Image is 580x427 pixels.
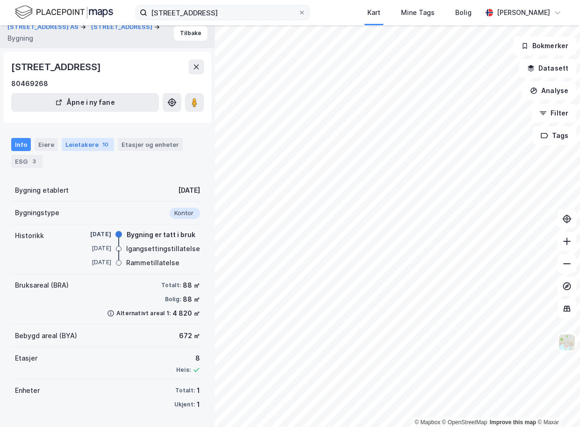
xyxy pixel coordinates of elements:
img: Z [558,333,576,351]
div: Kontrollprogram for chat [533,382,580,427]
div: [PERSON_NAME] [497,7,550,18]
div: Kart [367,7,380,18]
div: Bygningstype [15,207,59,218]
div: 80469268 [11,78,48,89]
div: Eiere [35,138,58,151]
button: Filter [531,104,576,123]
div: 88 ㎡ [183,280,200,291]
div: [DATE] [74,258,111,267]
div: Igangsettingstillatelse [126,243,200,254]
div: Info [11,138,31,151]
div: Totalt: [175,387,195,394]
div: Rammetillatelse [126,257,179,268]
input: Søk på adresse, matrikkel, gårdeiere, leietakere eller personer [147,6,298,20]
div: 4 820 ㎡ [172,308,200,319]
div: Alternativt areal 1: [116,310,171,317]
div: Etasjer og enheter [122,140,179,149]
button: Tilbake [174,26,208,41]
a: Mapbox [415,419,440,426]
div: 3 [29,157,39,166]
div: Heis: [176,366,191,374]
button: [STREET_ADDRESS] AS [7,22,80,32]
iframe: Chat Widget [533,382,580,427]
button: Bokmerker [513,36,576,55]
div: [DATE] [178,185,200,196]
div: Totalt: [161,282,181,289]
div: [DATE] [74,230,111,239]
div: Etasjer [15,353,37,364]
div: 672 ㎡ [179,330,200,341]
div: [DATE] [74,244,111,253]
div: Ukjent: [174,401,195,408]
button: [STREET_ADDRESS] [91,22,154,32]
button: Datasett [519,59,576,78]
div: Bebygd areal (BYA) [15,330,77,341]
div: 88 ㎡ [183,294,200,305]
div: Bygning er tatt i bruk [127,229,195,240]
div: 8 [176,353,200,364]
div: Enheter [15,385,40,396]
div: [STREET_ADDRESS] [11,59,103,74]
div: Bygning [7,33,33,44]
button: Åpne i ny fane [11,93,159,112]
div: Bygning etablert [15,185,69,196]
div: Mine Tags [401,7,435,18]
div: ESG [11,155,43,168]
button: Tags [533,126,576,145]
a: OpenStreetMap [442,419,487,426]
div: Leietakere [62,138,114,151]
a: Improve this map [490,419,536,426]
div: 1 [197,399,200,410]
div: Bolig: [165,296,181,303]
div: 10 [100,140,110,149]
img: logo.f888ab2527a4732fd821a326f86c7f29.svg [15,4,113,21]
div: Bolig [455,7,472,18]
div: Historikk [15,230,44,241]
button: Analyse [522,81,576,100]
div: Bruksareal (BRA) [15,280,69,291]
div: 1 [197,385,200,396]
